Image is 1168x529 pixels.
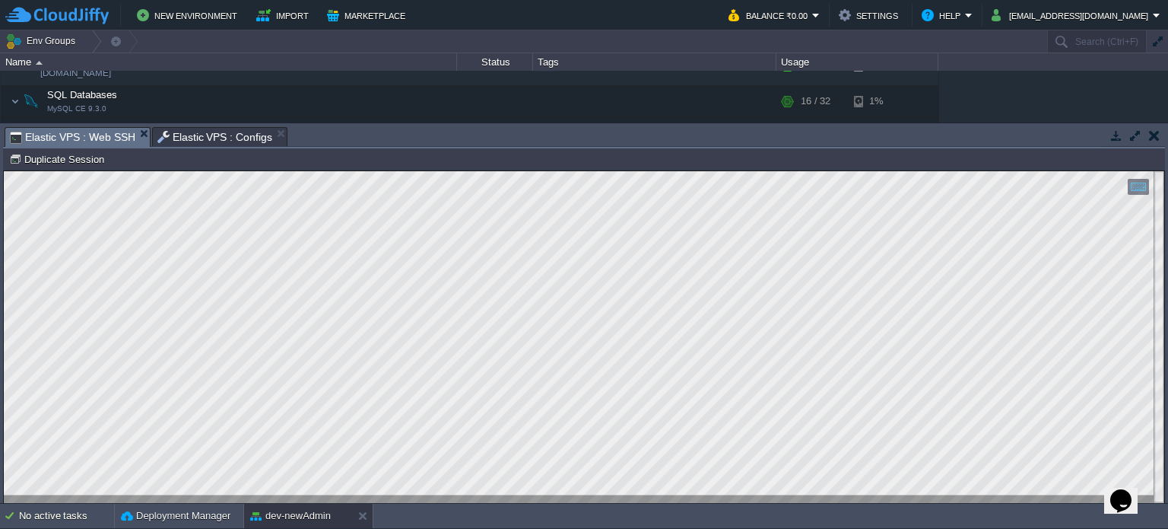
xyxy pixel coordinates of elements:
button: Import [256,6,313,24]
div: Status [458,53,532,71]
span: Elastic VPS : Configs [157,128,273,146]
span: SQL Databases [46,88,119,101]
button: Duplicate Session [9,152,109,166]
button: New Environment [137,6,242,24]
button: Marketplace [327,6,410,24]
span: MySQL CE 9.3.0 [47,104,106,113]
span: Elastic VPS : Web SSH [10,128,135,147]
button: dev-newAdmin [250,508,331,524]
img: AMDAwAAAACH5BAEAAAAALAAAAAABAAEAAAICRAEAOw== [41,117,62,141]
img: AMDAwAAAACH5BAEAAAAALAAAAAABAAEAAAICRAEAOw== [36,61,43,65]
img: AMDAwAAAACH5BAEAAAAALAAAAAABAAEAAAICRAEAOw== [11,86,20,116]
div: 1% [854,117,903,141]
div: Tags [534,53,776,71]
div: Name [2,53,456,71]
iframe: chat widget [1104,468,1153,514]
button: Deployment Manager [121,508,230,524]
div: No active tasks [19,504,114,528]
a: SQL DatabasesMySQL CE 9.3.0 [46,89,119,100]
button: Settings [839,6,903,24]
button: Env Groups [5,30,81,52]
button: Balance ₹0.00 [728,6,812,24]
button: [EMAIL_ADDRESS][DOMAIN_NAME] [992,6,1153,24]
button: Help [922,6,965,24]
div: 1% [854,86,903,116]
span: [DOMAIN_NAME] [40,65,111,81]
img: AMDAwAAAACH5BAEAAAAALAAAAAABAAEAAAICRAEAOw== [21,86,42,116]
div: Usage [777,53,938,71]
img: CloudJiffy [5,6,109,25]
div: 16 / 32 [801,117,826,141]
img: AMDAwAAAACH5BAEAAAAALAAAAAABAAEAAAICRAEAOw== [32,117,41,141]
div: 16 / 32 [801,86,830,116]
